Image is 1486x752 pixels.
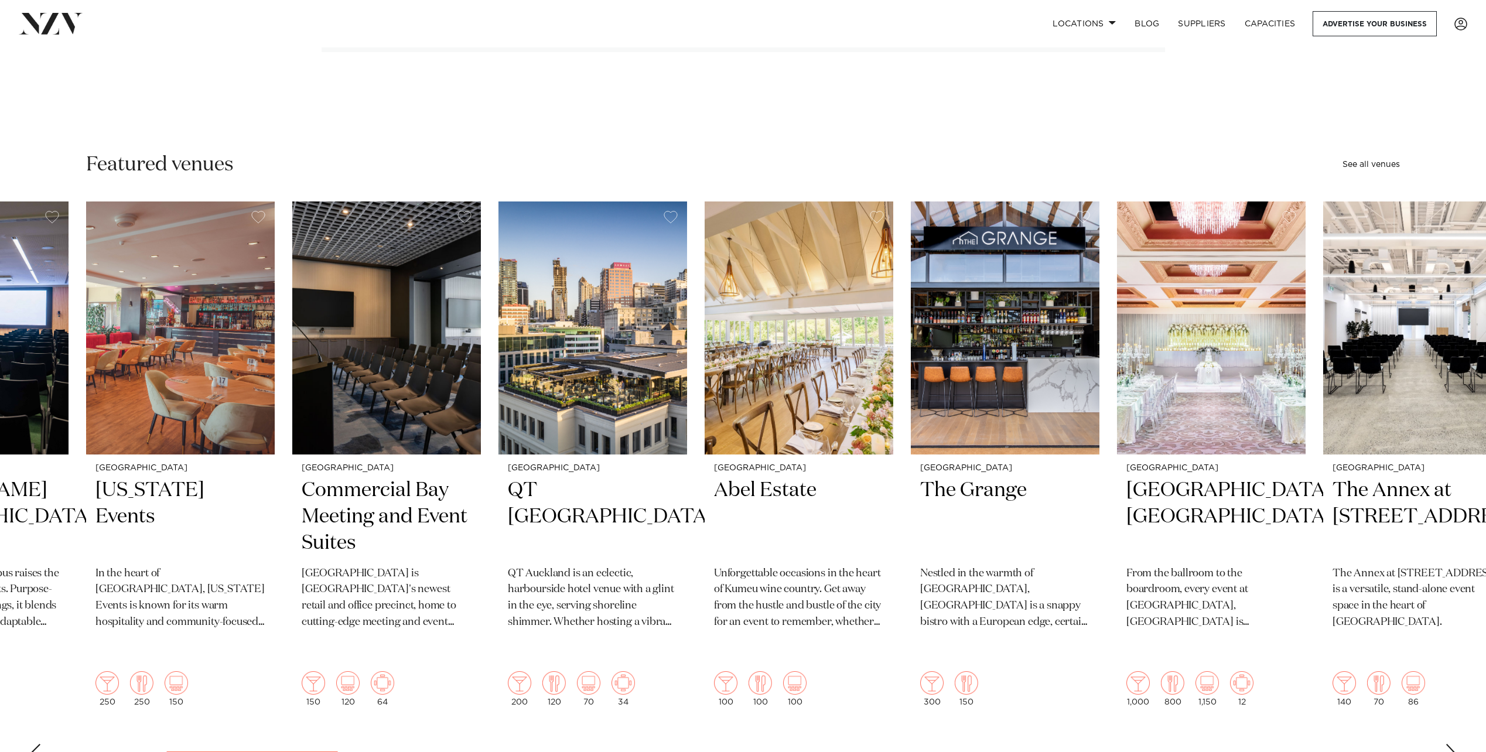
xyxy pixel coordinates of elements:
[371,671,394,706] div: 64
[955,671,978,695] img: dining.png
[508,671,531,695] img: cocktail.png
[783,671,807,695] img: theatre.png
[1342,160,1400,169] a: See all venues
[95,464,265,473] small: [GEOGRAPHIC_DATA]
[1333,671,1356,695] img: cocktail.png
[1161,671,1184,706] div: 800
[955,671,978,706] div: 150
[302,464,472,473] small: [GEOGRAPHIC_DATA]
[302,671,325,695] img: cocktail.png
[1043,11,1125,36] a: Locations
[1161,671,1184,695] img: dining.png
[542,671,566,695] img: dining.png
[1195,671,1219,695] img: theatre.png
[911,201,1099,716] swiper-slide: 8 / 49
[1402,671,1425,695] img: theatre.png
[508,671,531,706] div: 200
[1235,11,1305,36] a: Capacities
[1313,11,1437,36] a: Advertise your business
[1126,671,1150,695] img: cocktail.png
[1126,477,1296,556] h2: [GEOGRAPHIC_DATA], [GEOGRAPHIC_DATA]
[130,671,153,695] img: dining.png
[920,671,944,695] img: cocktail.png
[1125,11,1169,36] a: BLOG
[920,477,1090,556] h2: The Grange
[1169,11,1235,36] a: SUPPLIERS
[95,566,265,631] p: In the heart of [GEOGRAPHIC_DATA], [US_STATE] Events is known for its warm hospitality and commun...
[95,671,119,695] img: cocktail.png
[165,671,188,695] img: theatre.png
[508,464,678,473] small: [GEOGRAPHIC_DATA]
[1195,671,1219,706] div: 1,150
[577,671,600,695] img: theatre.png
[86,201,275,716] a: Dining area at Texas Events in Auckland [GEOGRAPHIC_DATA] [US_STATE] Events In the heart of [GEOG...
[714,464,884,473] small: [GEOGRAPHIC_DATA]
[508,566,678,631] p: QT Auckland is an eclectic, harbourside hotel venue with a glint in the eye, serving shoreline sh...
[1117,201,1306,716] a: [GEOGRAPHIC_DATA] [GEOGRAPHIC_DATA], [GEOGRAPHIC_DATA] From the ballroom to the boardroom, every ...
[542,671,566,706] div: 120
[577,671,600,706] div: 70
[86,201,275,454] img: Dining area at Texas Events in Auckland
[86,201,275,716] swiper-slide: 4 / 49
[911,201,1099,716] a: [GEOGRAPHIC_DATA] The Grange Nestled in the warmth of [GEOGRAPHIC_DATA], [GEOGRAPHIC_DATA] is a s...
[1333,671,1356,706] div: 140
[302,671,325,706] div: 150
[86,152,234,178] h2: Featured venues
[714,566,884,631] p: Unforgettable occasions in the heart of Kumeu wine country. Get away from the hustle and bustle o...
[336,671,360,695] img: theatre.png
[1117,201,1306,716] swiper-slide: 9 / 49
[292,201,481,716] a: [GEOGRAPHIC_DATA] Commercial Bay Meeting and Event Suites [GEOGRAPHIC_DATA] is [GEOGRAPHIC_DATA]'...
[920,464,1090,473] small: [GEOGRAPHIC_DATA]
[714,671,737,706] div: 100
[714,477,884,556] h2: Abel Estate
[1230,671,1253,706] div: 12
[783,671,807,706] div: 100
[302,566,472,631] p: [GEOGRAPHIC_DATA] is [GEOGRAPHIC_DATA]'s newest retail and office precinct, home to cutting-edge ...
[1367,671,1391,706] div: 70
[371,671,394,695] img: meeting.png
[165,671,188,706] div: 150
[336,671,360,706] div: 120
[292,201,481,716] swiper-slide: 5 / 49
[714,671,737,695] img: cocktail.png
[1126,671,1150,706] div: 1,000
[1402,671,1425,706] div: 86
[920,671,944,706] div: 300
[95,671,119,706] div: 250
[749,671,772,706] div: 100
[1230,671,1253,695] img: meeting.png
[1126,566,1296,631] p: From the ballroom to the boardroom, every event at [GEOGRAPHIC_DATA], [GEOGRAPHIC_DATA] is distin...
[705,201,893,716] swiper-slide: 7 / 49
[498,201,687,716] swiper-slide: 6 / 49
[95,477,265,556] h2: [US_STATE] Events
[612,671,635,706] div: 34
[612,671,635,695] img: meeting.png
[705,201,893,716] a: [GEOGRAPHIC_DATA] Abel Estate Unforgettable occasions in the heart of Kumeu wine country. Get awa...
[302,477,472,556] h2: Commercial Bay Meeting and Event Suites
[1367,671,1391,695] img: dining.png
[19,13,83,34] img: nzv-logo.png
[130,671,153,706] div: 250
[920,566,1090,631] p: Nestled in the warmth of [GEOGRAPHIC_DATA], [GEOGRAPHIC_DATA] is a snappy bistro with a European ...
[1126,464,1296,473] small: [GEOGRAPHIC_DATA]
[498,201,687,716] a: [GEOGRAPHIC_DATA] QT [GEOGRAPHIC_DATA] QT Auckland is an eclectic, harbourside hotel venue with a...
[508,477,678,556] h2: QT [GEOGRAPHIC_DATA]
[749,671,772,695] img: dining.png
